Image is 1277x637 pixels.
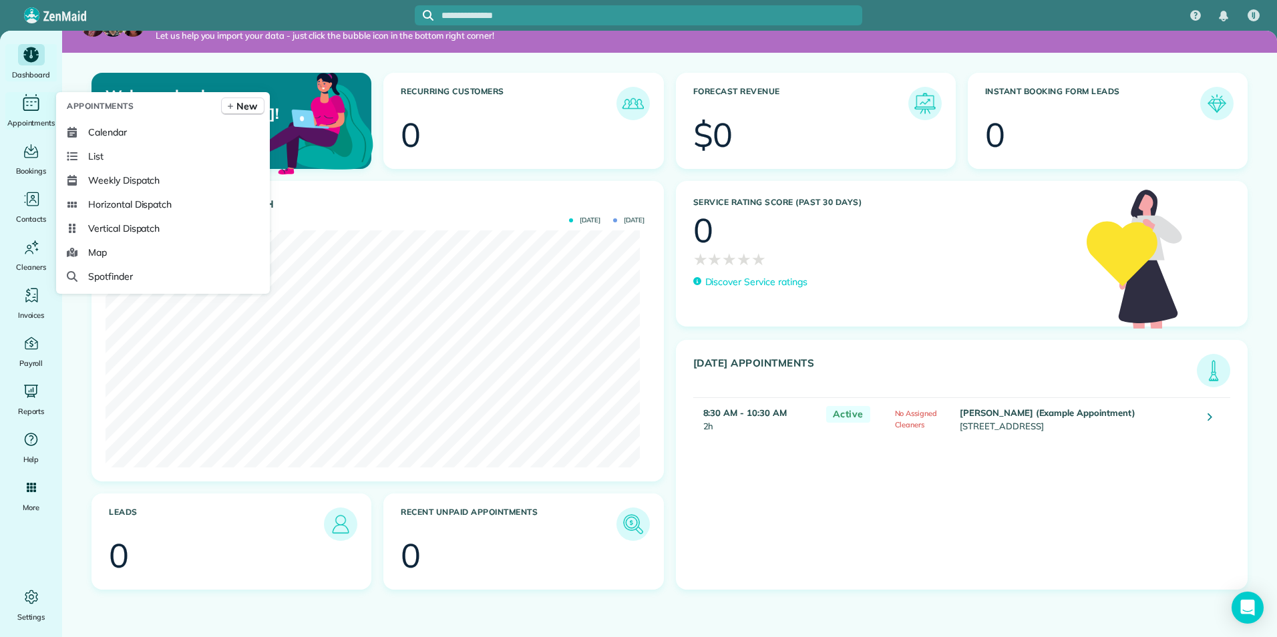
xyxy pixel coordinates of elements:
span: ★ [737,247,751,271]
span: Contacts [16,212,46,226]
h3: Forecast Revenue [693,87,908,120]
td: 2h [693,398,819,440]
span: IJ [1252,10,1256,21]
svg: Focus search [423,10,433,21]
div: Notifications [1210,1,1238,31]
span: No Assigned Cleaners [895,409,938,429]
img: icon_unpaid_appointments-47b8ce3997adf2238b356f14209ab4cced10bd1f174958f3ca8f1d0dd7fffeee.png [620,511,647,538]
a: Payroll [5,333,57,370]
img: icon_forecast_revenue-8c13a41c7ed35a8dcfafea3cbb826a0462acb37728057bba2d056411b612bbbe.png [912,90,938,117]
a: Horizontal Dispatch [61,192,264,216]
a: Contacts [5,188,57,226]
span: Spotfinder [88,270,133,283]
span: Calendar [88,126,127,139]
span: List [88,150,104,163]
a: Spotfinder [61,264,264,288]
a: Map [61,240,264,264]
h3: Actual Revenue this month [109,198,650,210]
a: Weekly Dispatch [61,168,264,192]
h3: Instant Booking Form Leads [985,87,1200,120]
a: List [61,144,264,168]
span: Settings [17,610,45,624]
span: Horizontal Dispatch [88,198,172,211]
strong: [PERSON_NAME] (Example Appointment) [960,407,1135,418]
span: Invoices [18,308,45,322]
a: Reports [5,381,57,418]
a: Discover Service ratings [693,275,807,289]
span: Appointments [67,99,134,113]
img: dashboard_welcome-42a62b7d889689a78055ac9021e634bf52bae3f8056760290aed330b23ab8690.png [246,57,376,187]
div: 0 [693,214,713,247]
div: $0 [693,118,733,152]
span: Reports [18,405,45,418]
a: Invoices [5,284,57,322]
h3: [DATE] Appointments [693,357,1198,387]
span: Payroll [19,357,43,370]
span: Active [826,406,870,423]
a: Appointments [5,92,57,130]
a: Dashboard [5,44,57,81]
a: Cleaners [5,236,57,274]
td: [STREET_ADDRESS] [956,398,1198,440]
a: Bookings [5,140,57,178]
button: Focus search [415,10,433,21]
div: Open Intercom Messenger [1232,592,1264,624]
span: [DATE] [569,217,600,224]
span: Cleaners [16,260,46,274]
div: 0 [985,118,1005,152]
span: Appointments [7,116,55,130]
p: Discover Service ratings [705,275,807,289]
p: Welcome back, [DEMOGRAPHIC_DATA]! [106,87,282,122]
span: ★ [751,247,766,271]
a: Settings [5,586,57,624]
span: Help [23,453,39,466]
img: icon_form_leads-04211a6a04a5b2264e4ee56bc0799ec3eb69b7e499cbb523a139df1d13a81ae0.png [1204,90,1230,117]
h3: Recent unpaid appointments [401,507,616,541]
a: Help [5,429,57,466]
h3: Leads [109,507,324,541]
div: 0 [401,118,421,152]
span: Dashboard [12,68,50,81]
h3: Recurring Customers [401,87,616,120]
span: Bookings [16,164,47,178]
a: Vertical Dispatch [61,216,264,240]
span: Let us help you import your data - just click the bubble icon in the bottom right corner! [156,30,494,41]
img: icon_recurring_customers-cf858462ba22bcd05b5a5880d41d6543d210077de5bb9ebc9590e49fd87d84ed.png [620,90,647,117]
span: ★ [693,247,708,271]
div: 0 [401,539,421,572]
strong: 8:30 AM - 10:30 AM [703,407,787,418]
span: [DATE] [613,217,645,224]
img: icon_todays_appointments-901f7ab196bb0bea1936b74009e4eb5ffbc2d2711fa7634e0d609ed5ef32b18b.png [1200,357,1227,384]
span: More [23,501,39,514]
div: 0 [109,539,129,572]
span: ★ [707,247,722,271]
span: ★ [722,247,737,271]
img: icon_leads-1bed01f49abd5b7fead27621c3d59655bb73ed531f8eeb49469d10e621d6b896.png [327,511,354,538]
span: Weekly Dispatch [88,174,160,187]
span: Vertical Dispatch [88,222,160,235]
h3: Service Rating score (past 30 days) [693,198,1074,207]
span: New [236,99,257,113]
a: Calendar [61,120,264,144]
a: New [221,97,264,115]
span: Map [88,246,107,259]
